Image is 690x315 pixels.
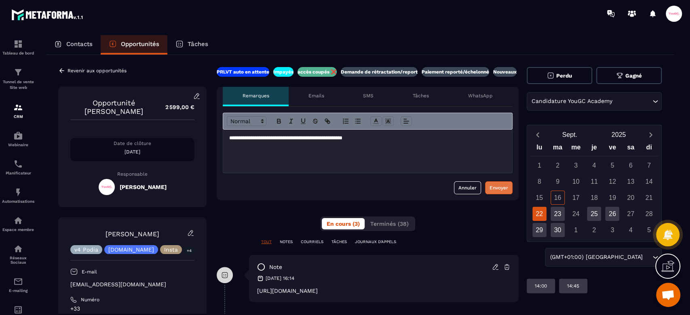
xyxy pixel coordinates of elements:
[624,158,638,172] div: 6
[301,239,323,245] p: COURRIELS
[624,174,638,189] div: 13
[70,281,194,288] p: [EMAIL_ADDRESS][DOMAIN_NAME]
[164,247,178,252] p: Insta
[2,153,34,181] a: schedulerschedulerPlanificateur
[66,40,93,48] p: Contacts
[308,92,324,99] p: Emails
[622,142,640,156] div: sa
[468,92,493,99] p: WhatsApp
[70,149,194,155] p: [DATE]
[603,142,621,156] div: ve
[587,174,601,189] div: 11
[527,92,662,111] div: Search for option
[605,207,619,221] div: 26
[587,191,601,205] div: 18
[624,223,638,237] div: 4
[569,191,583,205] div: 17
[587,207,601,221] div: 25
[2,256,34,265] p: Réseaux Sociaux
[70,305,194,313] p: +33
[569,174,583,189] div: 10
[327,220,360,227] span: En cours (3)
[2,97,34,125] a: formationformationCRM
[596,67,662,84] button: Gagné
[527,67,592,84] button: Perdu
[2,114,34,119] p: CRM
[605,223,619,237] div: 3
[642,191,656,205] div: 21
[188,40,208,48] p: Tâches
[2,61,34,97] a: formationformationTunnel de vente Site web
[640,142,658,156] div: di
[532,174,547,189] div: 8
[266,275,294,281] p: [DATE] 16:14
[2,125,34,153] a: automationsautomationsWebinaire
[532,207,547,221] div: 22
[13,244,23,254] img: social-network
[549,142,567,156] div: ma
[587,158,601,172] div: 4
[242,92,269,99] p: Remarques
[2,238,34,271] a: social-networksocial-networkRéseaux Sociaux
[594,128,643,142] button: Open years overlay
[545,128,594,142] button: Open months overlay
[13,305,23,315] img: accountant
[261,239,272,245] p: TOUT
[545,248,662,267] div: Search for option
[548,253,644,262] span: (GMT+01:00) [GEOGRAPHIC_DATA]
[167,35,216,55] a: Tâches
[68,68,127,73] p: Revenir aux opportunités
[70,99,157,115] p: Opportunité [PERSON_NAME]
[532,158,547,172] div: 1
[13,159,23,169] img: scheduler
[365,218,414,229] button: Terminés (38)
[13,131,23,141] img: automations
[642,158,656,172] div: 7
[569,158,583,172] div: 3
[656,283,680,307] div: Ouvrir le chat
[2,199,34,204] p: Automatisations
[13,216,23,225] img: automations
[70,140,194,147] p: Date de clôture
[273,69,293,75] p: Impayés
[2,51,34,55] p: Tableau de bord
[625,73,642,79] span: Gagné
[551,158,565,172] div: 2
[585,142,603,156] div: je
[298,69,337,75] p: accès coupés ❌
[605,191,619,205] div: 19
[70,171,194,177] p: Responsable
[2,33,34,61] a: formationformationTableau de bord
[605,158,619,172] div: 5
[535,283,547,289] p: 14:00
[120,184,167,190] h5: [PERSON_NAME]
[567,283,579,289] p: 14:45
[551,191,565,205] div: 16
[108,247,154,252] p: [DOMAIN_NAME]
[331,239,347,245] p: TÂCHES
[569,223,583,237] div: 1
[642,207,656,221] div: 28
[624,191,638,205] div: 20
[13,103,23,112] img: formation
[363,92,373,99] p: SMS
[2,288,34,293] p: E-mailing
[46,35,101,55] a: Contacts
[493,69,517,75] p: Nouveaux
[13,39,23,49] img: formation
[13,277,23,286] img: email
[454,181,481,194] button: Annuler
[413,92,429,99] p: Tâches
[2,271,34,299] a: emailemailE-mailing
[422,69,489,75] p: Paiement reporté/échelonné
[370,220,409,227] span: Terminés (38)
[11,7,84,22] img: logo
[530,158,658,237] div: Calendar days
[355,239,396,245] p: JOURNAUX D'APPELS
[556,73,572,79] span: Perdu
[217,69,269,75] p: PRLVT auto en attente
[587,223,601,237] div: 2
[551,174,565,189] div: 9
[2,79,34,90] p: Tunnel de vente Site web
[530,129,545,140] button: Previous month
